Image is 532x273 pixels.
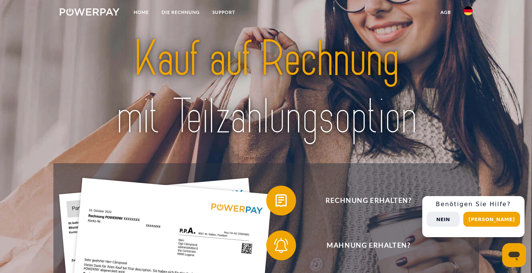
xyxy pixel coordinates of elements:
[155,6,206,19] a: DIE RECHNUNG
[127,6,155,19] a: Home
[427,201,520,208] h3: Benötigen Sie Hilfe?
[80,27,452,149] img: title-powerpay_de.svg
[277,230,460,260] span: Mahnung erhalten?
[434,6,457,19] a: agb
[272,236,290,255] img: qb_bell.svg
[60,8,120,16] img: logo-powerpay-white.svg
[266,230,460,260] button: Mahnung erhalten?
[206,6,242,19] a: SUPPORT
[464,6,473,15] img: de
[427,212,460,227] button: Nein
[272,191,290,210] img: qb_bill.svg
[422,196,525,237] div: Schnellhilfe
[502,243,526,267] iframe: Schaltfläche zum Öffnen des Messaging-Fensters
[266,186,460,215] button: Rechnung erhalten?
[277,186,460,215] span: Rechnung erhalten?
[463,212,520,227] button: [PERSON_NAME]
